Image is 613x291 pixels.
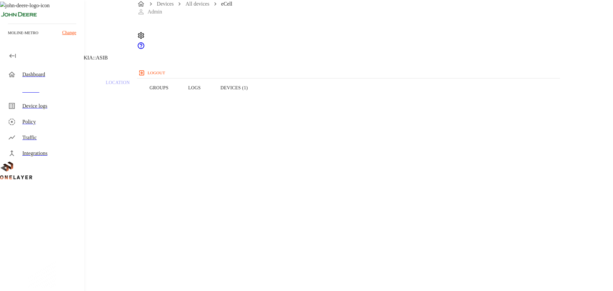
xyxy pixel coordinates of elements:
[137,45,145,51] span: Support Portal
[140,67,178,109] button: Groups
[16,193,475,201] p: Modem:
[96,67,140,109] a: Location
[178,67,211,109] button: Logs
[16,245,475,253] p: IMEI:
[185,1,209,7] a: All devices
[16,140,475,148] p: Manufacturer:
[16,167,475,174] p: Model:
[137,45,145,51] a: onelayer-support
[16,232,475,240] p: #008728f0
[157,1,174,7] a: Devices
[211,67,258,109] button: Devices (1)
[137,68,168,78] button: logout
[16,153,475,161] a: MultiTech
[148,8,162,16] p: Admin
[16,127,475,135] a: Cellular Router
[137,68,560,78] a: logout
[16,272,475,280] p: OS Name:
[16,219,475,227] p: OneID :
[16,114,475,122] p: Device Type:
